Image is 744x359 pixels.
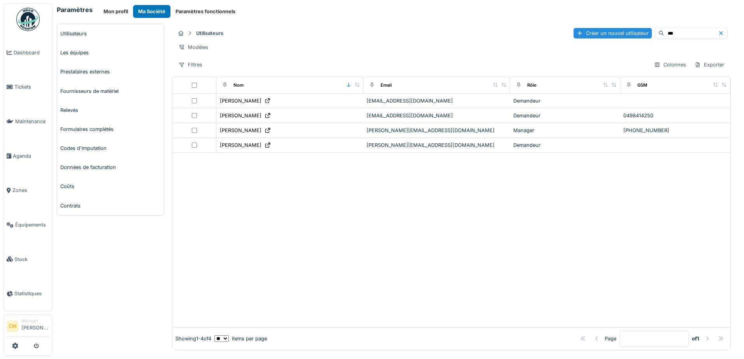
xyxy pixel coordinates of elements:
a: Prestataires externes [57,62,164,81]
div: 0498414250 [623,112,727,119]
a: Relevés [57,101,164,120]
li: [PERSON_NAME] [21,318,49,335]
div: Page [605,335,616,342]
div: Showing 1 - 4 of 4 [175,335,211,342]
a: Maintenance [4,104,53,139]
img: Badge_color-CXgf-gQk.svg [16,8,40,31]
h6: Paramètres [57,6,93,14]
div: Demandeur [513,141,617,149]
div: Demandeur [513,112,617,119]
div: items per page [214,335,267,342]
span: Équipements [15,221,49,228]
div: Manager [21,318,49,324]
span: Dashboard [14,49,49,56]
a: CM Manager[PERSON_NAME] [7,318,49,336]
a: Les équipes [57,43,164,62]
a: Dashboard [4,35,53,70]
a: Utilisateurs [57,24,164,43]
a: Tickets [4,70,53,105]
div: Créer un nouvel utilisateur [574,28,652,38]
a: Zones [4,173,53,208]
a: Formulaires complétés [57,120,164,139]
div: Exporter [691,59,728,70]
div: GSM [637,82,647,89]
div: [PERSON_NAME][EMAIL_ADDRESS][DOMAIN_NAME] [367,141,507,149]
a: Contrats [57,196,164,215]
div: [PERSON_NAME] [220,112,261,119]
div: Colonnes [651,59,690,70]
a: Agenda [4,139,53,173]
button: Mon profil [98,5,133,18]
div: [PERSON_NAME] [220,141,261,149]
a: Données de facturation [57,158,164,177]
div: [PERSON_NAME] [220,127,261,134]
div: [PERSON_NAME] [220,97,261,105]
div: [EMAIL_ADDRESS][DOMAIN_NAME] [367,97,507,105]
a: Équipements [4,207,53,242]
div: [PHONE_NUMBER] [623,127,727,134]
div: [EMAIL_ADDRESS][DOMAIN_NAME] [367,112,507,119]
div: Modèles [175,42,212,53]
button: Ma Société [133,5,170,18]
div: Email [381,82,392,89]
span: Zones [12,186,49,194]
li: CM [7,321,18,332]
span: Statistiques [14,290,49,297]
div: Demandeur [513,97,617,105]
div: Filtres [175,59,206,70]
div: Rôle [527,82,537,89]
a: Fournisseurs de matériel [57,82,164,101]
button: Paramètres fonctionnels [170,5,240,18]
div: Manager [513,127,617,134]
span: Agenda [13,152,49,160]
span: Maintenance [15,118,49,125]
strong: of 1 [692,335,699,342]
span: Tickets [14,83,49,91]
a: Statistiques [4,277,53,311]
span: Stock [14,256,49,263]
strong: Utilisateurs [193,30,226,37]
a: Codes d'imputation [57,139,164,158]
div: [PERSON_NAME][EMAIL_ADDRESS][DOMAIN_NAME] [367,127,507,134]
a: Stock [4,242,53,277]
a: Coûts [57,177,164,196]
div: Nom [233,82,244,89]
